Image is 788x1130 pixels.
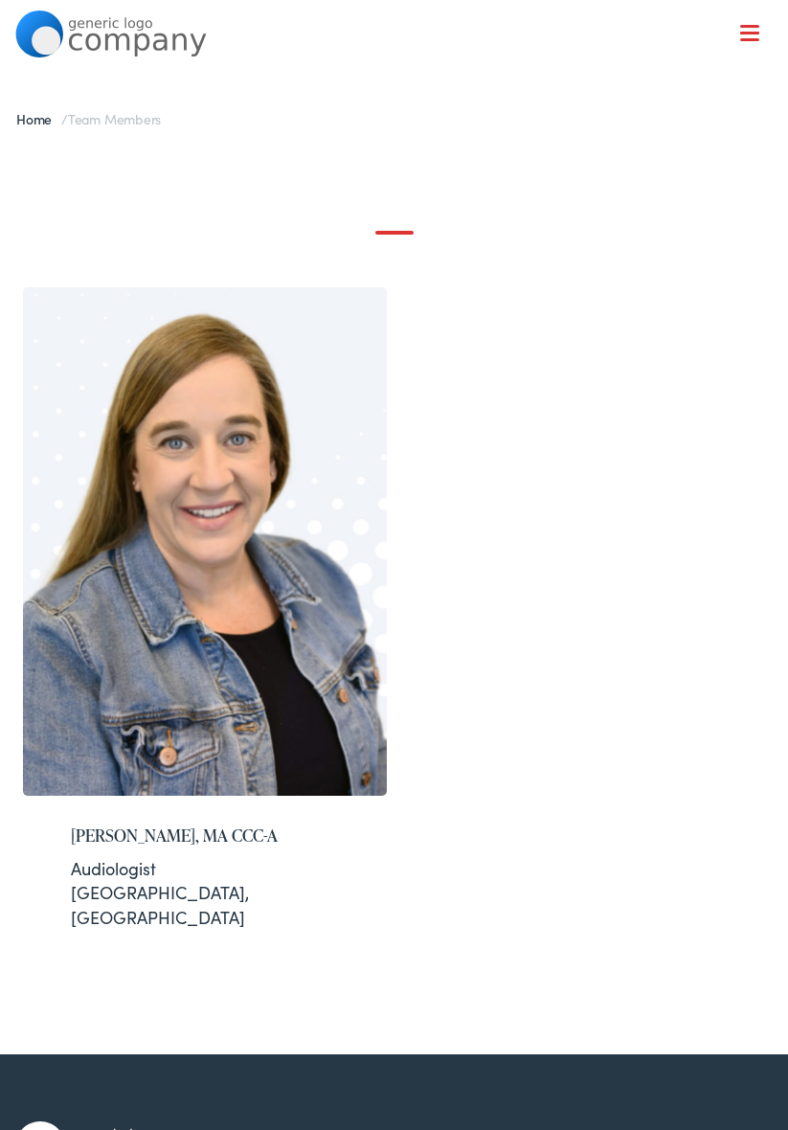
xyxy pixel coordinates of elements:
[16,109,161,128] span: /
[71,825,338,846] h2: [PERSON_NAME], MA CCC-A
[68,109,161,128] span: Team Members
[16,109,61,128] a: Home
[23,287,386,958] a: [PERSON_NAME], MA CCC-A Audiologist[GEOGRAPHIC_DATA], [GEOGRAPHIC_DATA]
[71,856,338,929] div: [GEOGRAPHIC_DATA], [GEOGRAPHIC_DATA]
[71,856,338,880] div: Audiologist
[30,77,772,136] a: What We Offer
